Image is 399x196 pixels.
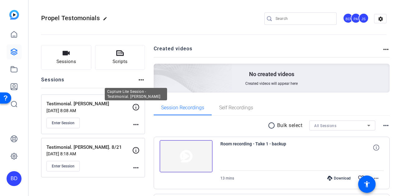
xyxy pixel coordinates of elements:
[46,118,80,128] button: Enter Session
[358,13,369,24] ngx-avatar: James Steigerwaldt
[84,2,233,137] img: Creted videos background
[219,105,253,110] span: Self Recordings
[41,45,91,70] button: Sessions
[324,176,354,181] div: Download
[358,13,369,23] div: JS
[46,161,80,171] button: Enter Session
[220,176,234,180] span: 13 mins
[374,14,387,24] mat-icon: settings
[52,121,75,125] span: Enter Session
[154,45,382,57] h2: Created videos
[9,10,19,20] img: blue-gradient.svg
[56,58,76,65] span: Sessions
[46,100,132,107] p: Testimonial. [PERSON_NAME]
[41,76,65,88] h2: Sessions
[103,16,110,24] mat-icon: edit
[7,171,22,186] div: BD
[113,58,127,65] span: Scripts
[277,122,303,129] p: Bulk select
[276,15,332,22] input: Search
[132,121,140,128] mat-icon: more_horiz
[160,140,213,172] img: thumb-nail
[382,46,390,53] mat-icon: more_horiz
[382,122,390,129] mat-icon: more_horiz
[46,108,132,113] p: [DATE] 8:08 AM
[132,164,140,171] mat-icon: more_horiz
[351,13,362,24] ngx-avatar: Paola Alvarado-Lapp
[52,164,75,169] span: Enter Session
[137,76,145,84] mat-icon: more_horiz
[245,81,298,86] span: Created videos will appear here
[46,151,132,156] p: [DATE] 8:18 AM
[95,45,145,70] button: Scripts
[268,122,277,129] mat-icon: radio_button_unchecked
[363,180,371,188] mat-icon: accessibility
[41,14,100,22] span: Propel Testomonials
[46,144,132,151] p: Testimonial. [PERSON_NAME]. 8/21
[351,13,361,23] div: PA
[314,124,336,128] span: All Sessions
[358,175,365,182] mat-icon: favorite_border
[343,13,354,24] ngx-avatar: Bianca Dunlap
[343,13,353,23] div: BD
[249,71,294,78] p: No created videos
[161,105,204,110] span: Session Recordings
[220,140,336,155] span: Room recording - Take 1 - backup
[373,175,380,182] mat-icon: more_horiz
